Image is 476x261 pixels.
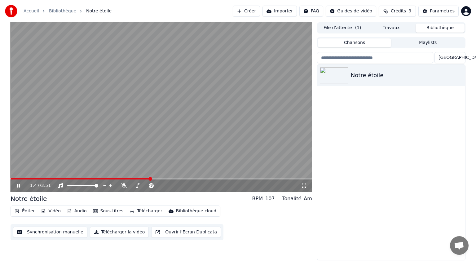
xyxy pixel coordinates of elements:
span: Notre étoile [86,8,112,14]
div: Paramètres [430,8,455,14]
span: 1:47 [30,183,40,189]
button: FAQ [299,6,323,17]
div: 107 [265,195,275,202]
button: Importer [262,6,297,17]
div: Notre étoile [351,71,463,80]
button: Télécharger la vidéo [90,227,149,238]
button: Créer [233,6,260,17]
button: Travaux [367,24,416,33]
span: Crédits [391,8,406,14]
div: Bibliothèque cloud [176,208,216,214]
button: Télécharger [127,207,165,215]
a: Bibliothèque [49,8,76,14]
div: Notre étoile [11,194,47,203]
div: Ouvrir le chat [450,236,469,255]
nav: breadcrumb [24,8,112,14]
button: Vidéo [38,207,63,215]
button: Sous-titres [90,207,126,215]
img: youka [5,5,17,17]
button: Bibliothèque [416,24,465,33]
button: Chansons [318,38,391,47]
button: Guides de vidéo [326,6,376,17]
a: Accueil [24,8,39,14]
div: Am [304,195,312,202]
div: / [30,183,45,189]
button: Playlists [391,38,465,47]
span: ( 1 ) [355,25,361,31]
span: 9 [408,8,411,14]
button: Synchronisation manuelle [13,227,87,238]
div: Tonalité [282,195,302,202]
button: Ouvrir l'Ecran Duplicata [151,227,221,238]
button: File d'attente [318,24,367,33]
button: Audio [64,207,89,215]
button: Crédits9 [379,6,416,17]
div: BPM [252,195,263,202]
span: 3:51 [41,183,51,189]
button: Éditer [12,207,37,215]
button: Paramètres [418,6,459,17]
